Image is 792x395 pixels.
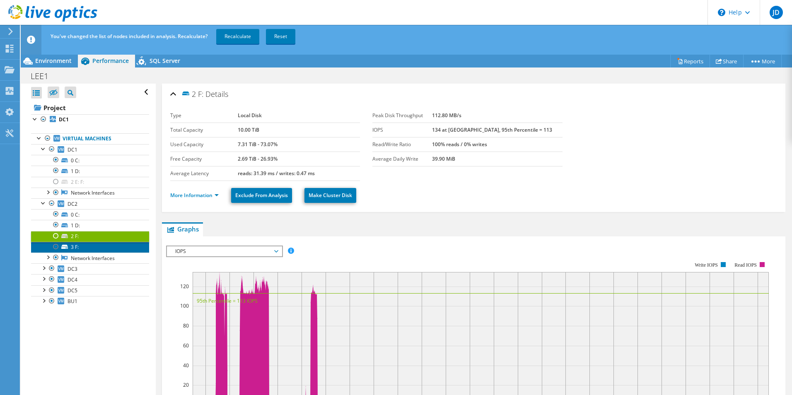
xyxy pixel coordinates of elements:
a: 3 F: [31,242,149,253]
label: Used Capacity [170,140,238,149]
a: Network Interfaces [31,188,149,198]
a: DC3 [31,263,149,274]
span: DC5 [68,287,77,294]
span: IOPS [171,246,278,256]
a: Exclude From Analysis [231,188,292,203]
label: Read/Write Ratio [372,140,432,149]
a: DC2 [31,198,149,209]
b: 2.69 TiB - 26.93% [238,155,278,162]
a: Make Cluster Disk [304,188,356,203]
b: reads: 31.39 ms / writes: 0.47 ms [238,170,315,177]
text: 120 [180,283,189,290]
text: 80 [183,322,189,329]
span: JD [770,6,783,19]
span: DC3 [68,265,77,272]
b: DC1 [59,116,69,123]
text: Write IOPS [695,262,718,268]
text: Read IOPS [734,262,757,268]
a: DC4 [31,274,149,285]
span: 2 F: [181,89,203,99]
a: 2 E: F: [31,177,149,188]
label: Total Capacity [170,126,238,134]
a: Reset [266,29,295,44]
b: 112.80 MB/s [432,112,461,119]
a: Reports [670,55,710,67]
span: DC1 [68,146,77,153]
a: DC1 [31,114,149,125]
span: DC2 [68,200,77,207]
a: Virtual Machines [31,133,149,144]
a: 0 C: [31,209,149,220]
span: You've changed the list of nodes included in analysis. Recalculate? [51,33,208,40]
span: SQL Server [150,57,180,65]
label: Average Daily Write [372,155,432,163]
label: Type [170,111,238,120]
label: IOPS [372,126,432,134]
b: 7.31 TiB - 73.07% [238,141,278,148]
span: BU1 [68,298,77,305]
a: BU1 [31,296,149,307]
span: DC4 [68,276,77,283]
b: 100% reads / 0% writes [432,141,487,148]
b: 134 at [GEOGRAPHIC_DATA], 95th Percentile = 113 [432,126,552,133]
span: Environment [35,57,72,65]
label: Average Latency [170,169,238,178]
a: Project [31,101,149,114]
h1: LEE1 [27,72,61,81]
span: Details [205,89,228,99]
span: Graphs [166,225,199,233]
a: 1 D: [31,220,149,231]
a: More Information [170,192,219,199]
a: More [743,55,782,67]
a: DC5 [31,285,149,296]
a: DC1 [31,144,149,155]
b: 39.90 MiB [432,155,455,162]
text: 40 [183,362,189,369]
label: Free Capacity [170,155,238,163]
svg: \n [718,9,725,16]
label: Peak Disk Throughput [372,111,432,120]
text: 100 [180,302,189,309]
text: 95th Percentile = 113 IOPS [197,297,258,304]
a: Share [710,55,744,67]
b: 10.00 TiB [238,126,259,133]
span: Performance [92,57,129,65]
a: 1 D: [31,166,149,176]
a: 0 C: [31,155,149,166]
text: 20 [183,381,189,388]
a: Recalculate [216,29,259,44]
b: Local Disk [238,112,262,119]
text: 60 [183,342,189,349]
a: Network Interfaces [31,253,149,263]
a: 2 F: [31,231,149,242]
